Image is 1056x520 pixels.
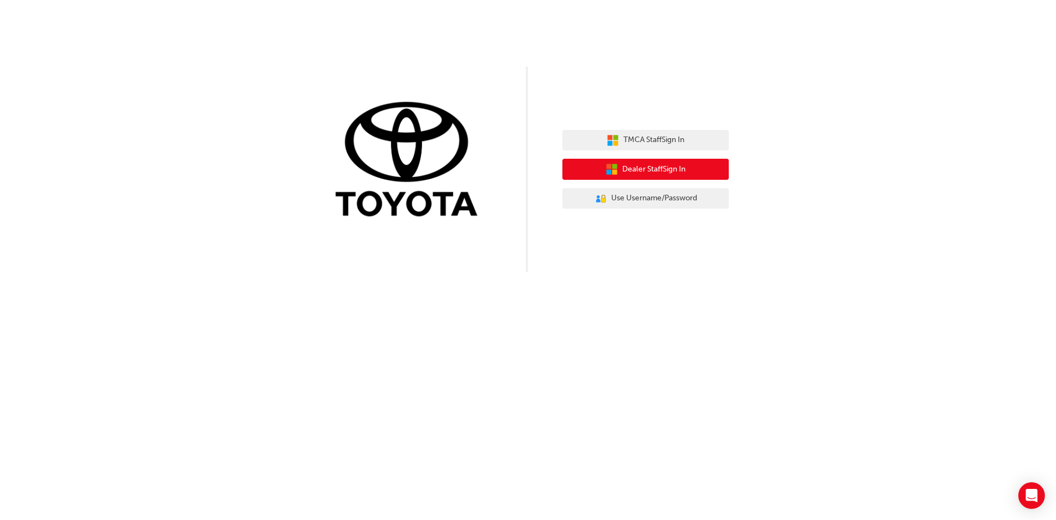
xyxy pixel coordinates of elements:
[562,159,729,180] button: Dealer StaffSign In
[562,188,729,209] button: Use Username/Password
[622,163,686,176] span: Dealer Staff Sign In
[327,99,494,222] img: Trak
[623,134,684,147] span: TMCA Staff Sign In
[611,192,697,205] span: Use Username/Password
[562,130,729,151] button: TMCA StaffSign In
[1018,482,1045,509] div: Open Intercom Messenger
